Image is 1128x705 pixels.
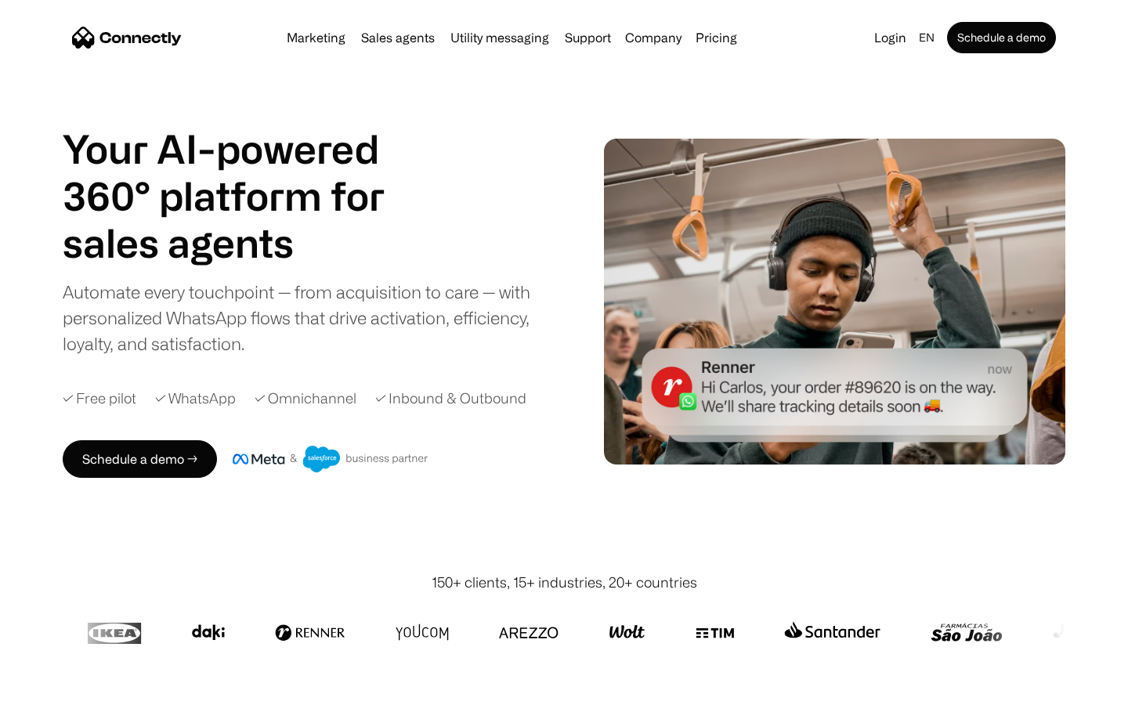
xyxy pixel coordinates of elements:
[63,279,556,356] div: Automate every touchpoint — from acquisition to care — with personalized WhatsApp flows that driv...
[63,219,423,266] h1: sales agents
[63,125,423,219] h1: Your AI-powered 360° platform for
[689,31,743,44] a: Pricing
[919,27,935,49] div: en
[31,678,94,700] ul: Language list
[280,31,352,44] a: Marketing
[63,440,217,478] a: Schedule a demo →
[432,572,697,593] div: 150+ clients, 15+ industries, 20+ countries
[375,388,526,409] div: ✓ Inbound & Outbound
[947,22,1056,53] a: Schedule a demo
[444,31,555,44] a: Utility messaging
[625,27,681,49] div: Company
[63,388,136,409] div: ✓ Free pilot
[255,388,356,409] div: ✓ Omnichannel
[868,27,913,49] a: Login
[155,388,236,409] div: ✓ WhatsApp
[355,31,441,44] a: Sales agents
[233,446,428,472] img: Meta and Salesforce business partner badge.
[559,31,617,44] a: Support
[16,676,94,700] aside: Language selected: English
